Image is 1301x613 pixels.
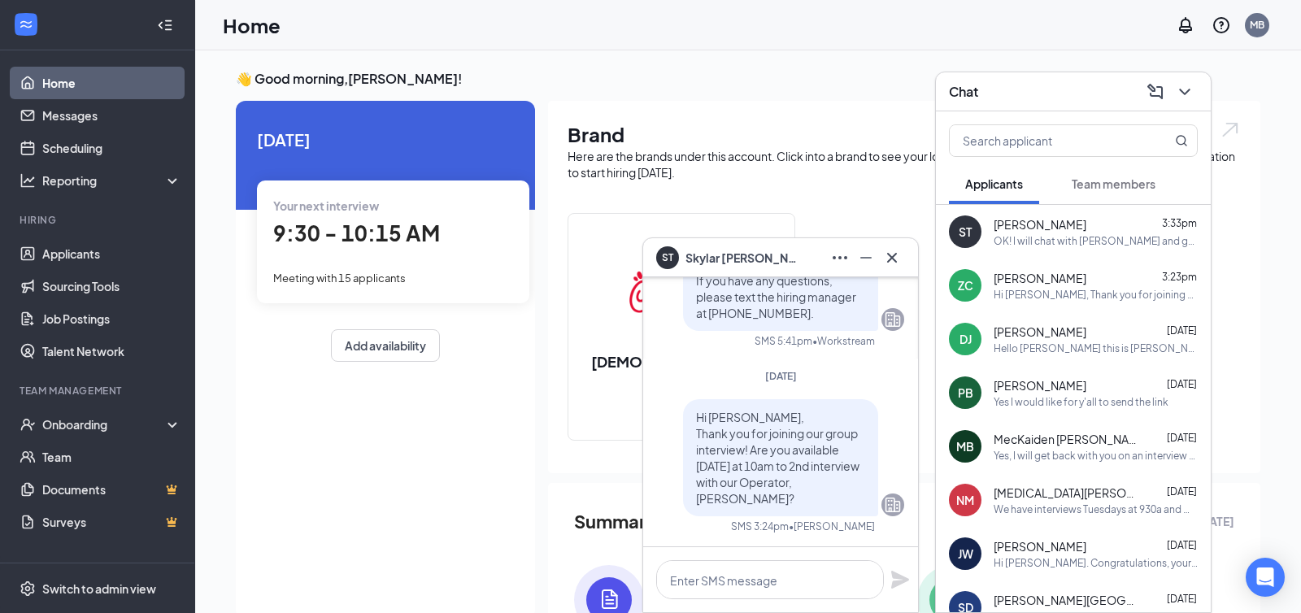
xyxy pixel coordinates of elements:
span: [DATE] [1167,432,1197,444]
span: [DATE] [765,370,797,382]
a: Scheduling [42,132,181,164]
span: MecKaiden [PERSON_NAME] [994,431,1140,447]
svg: Collapse [157,17,173,33]
a: Team [42,441,181,473]
span: [PERSON_NAME] [994,270,1086,286]
img: open.6027fd2a22e1237b5b06.svg [1220,120,1241,139]
a: Talent Network [42,335,181,367]
span: [DATE] [1167,324,1197,337]
span: Summary of last week [574,507,764,536]
svg: Notifications [1176,15,1195,35]
span: Meeting with 15 applicants [273,272,406,285]
button: Minimize [853,245,879,271]
div: Yes, I will get back with you on an interview time for next week once I speak to [PERSON_NAME] [D... [994,449,1198,463]
a: Messages [42,99,181,132]
span: Skylar [PERSON_NAME] [685,249,799,267]
div: Team Management [20,384,178,398]
button: Add availability [331,329,440,362]
span: [PERSON_NAME][GEOGRAPHIC_DATA] [994,592,1140,608]
span: [PERSON_NAME] [994,538,1086,554]
a: Job Postings [42,302,181,335]
h3: 👋 Good morning, [PERSON_NAME] ! [236,70,1260,88]
div: Onboarding [42,416,168,433]
span: [DATE] [1167,378,1197,390]
span: Your next interview [273,198,379,213]
svg: QuestionInfo [1212,15,1231,35]
h3: Chat [949,83,978,101]
span: [DATE] [257,127,514,152]
div: We have interviews Tuesdays at 930a and Wednesdays at 930a & 430p. [994,502,1198,516]
div: Hi [PERSON_NAME], Thank you for joining our group interview. Are you available [DATE] at 1030am t... [994,288,1198,302]
button: Cross [879,245,905,271]
div: Here are the brands under this account. Click into a brand to see your locations, managers, job p... [568,148,1241,180]
div: OK! I will chat with [PERSON_NAME] and get additional times for later this week or next week [994,234,1198,248]
svg: UserCheck [20,416,36,433]
span: 3:23pm [1162,271,1197,283]
div: Open Intercom Messenger [1246,558,1285,597]
a: Sourcing Tools [42,270,181,302]
span: Team members [1072,176,1155,191]
input: Search applicant [950,125,1142,156]
h1: Brand [568,120,1241,148]
div: ST [959,224,972,240]
span: Applicants [965,176,1023,191]
span: [DATE] [1167,593,1197,605]
div: MB [956,438,974,454]
div: PB [958,385,973,401]
a: DocumentsCrown [42,473,181,506]
div: Switch to admin view [42,580,156,597]
h1: Home [223,11,281,39]
svg: Company [883,495,903,515]
img: Chick-fil-A [629,241,733,345]
svg: MagnifyingGlass [1175,134,1188,147]
span: • [PERSON_NAME] [789,520,875,533]
div: ZC [958,277,973,293]
svg: Company [883,310,903,329]
span: [PERSON_NAME] [994,377,1086,393]
div: JW [958,546,973,562]
svg: Ellipses [830,248,850,267]
svg: Settings [20,580,36,597]
span: 3:33pm [1162,217,1197,229]
span: 9:30 - 10:15 AM [273,220,440,246]
span: [DATE] [1167,539,1197,551]
h2: [DEMOGRAPHIC_DATA]-fil-A [568,351,794,392]
div: Yes I would like for y'all to send the link [994,395,1168,409]
div: SMS 3:24pm [731,520,789,533]
span: Hi [PERSON_NAME], Thank you for joining our group interview! Are you available [DATE] at 10am to ... [696,410,859,506]
button: ComposeMessage [1142,79,1168,105]
svg: Minimize [856,248,876,267]
div: Hi [PERSON_NAME]. Congratulations, your meeting with [DEMOGRAPHIC_DATA]-fil-A for [DEMOGRAPHIC_DA... [994,556,1198,570]
div: Hiring [20,213,178,227]
span: [DATE] [1167,485,1197,498]
div: DJ [959,331,972,347]
svg: Plane [890,570,910,589]
button: Ellipses [827,245,853,271]
span: • Workstream [812,334,875,348]
svg: ComposeMessage [1146,82,1165,102]
button: ChevronDown [1172,79,1198,105]
span: [PERSON_NAME] [994,324,1086,340]
svg: ChevronDown [1175,82,1194,102]
a: Home [42,67,181,99]
span: [MEDICAL_DATA][PERSON_NAME] [994,485,1140,501]
svg: Cross [882,248,902,267]
div: Hello [PERSON_NAME] this is [PERSON_NAME] from the [DATE] interview. I never received a message r... [994,341,1198,355]
span: [PERSON_NAME] [994,216,1086,233]
div: SMS 5:41pm [755,334,812,348]
div: NM [956,492,974,508]
a: Applicants [42,237,181,270]
svg: Analysis [20,172,36,189]
div: Reporting [42,172,182,189]
svg: WorkstreamLogo [18,16,34,33]
a: SurveysCrown [42,506,181,538]
div: MB [1250,18,1264,32]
